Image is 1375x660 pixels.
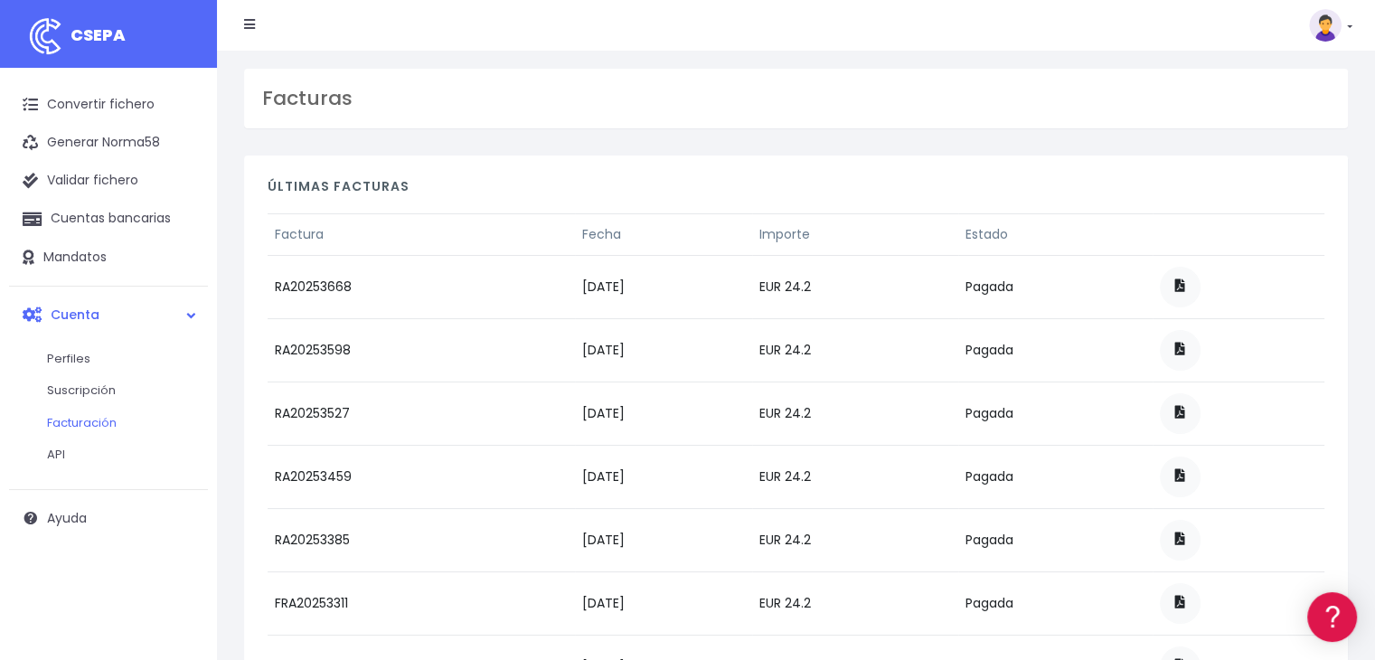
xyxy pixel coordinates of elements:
th: Estado [958,213,1153,255]
td: [DATE] [575,508,752,571]
h4: Últimas facturas [268,179,1324,203]
td: RA20253598 [268,318,575,382]
div: Programadores [18,434,344,451]
td: Pagada [958,318,1153,382]
td: EUR 24.2 [752,445,958,508]
td: Pagada [958,571,1153,635]
span: Ayuda [47,509,87,527]
th: Fecha [575,213,752,255]
a: Validar fichero [9,162,208,200]
td: EUR 24.2 [752,318,958,382]
span: CSEPA [71,24,126,46]
div: Información general [18,126,344,143]
button: Contáctanos [18,484,344,515]
a: Problemas habituales [18,257,344,285]
a: POWERED BY ENCHANT [249,521,348,538]
td: Pagada [958,255,1153,318]
td: RA20253459 [268,445,575,508]
span: Cuenta [51,305,99,323]
td: RA20253668 [268,255,575,318]
td: [DATE] [575,382,752,445]
td: Pagada [958,445,1153,508]
td: [DATE] [575,445,752,508]
a: Perfiles [29,343,208,375]
h3: Facturas [262,87,1330,110]
td: FRA20253311 [268,571,575,635]
a: Formatos [18,229,344,257]
a: Convertir fichero [9,86,208,124]
a: Mandatos [9,239,208,277]
div: Facturación [18,359,344,376]
a: Ayuda [9,499,208,537]
a: API [29,438,208,471]
td: EUR 24.2 [752,382,958,445]
th: Importe [752,213,958,255]
a: API [18,462,344,490]
td: [DATE] [575,318,752,382]
a: Facturación [29,407,208,439]
img: logo [23,14,68,59]
td: RA20253527 [268,382,575,445]
td: [DATE] [575,255,752,318]
a: Cuenta [9,296,208,334]
a: Videotutoriales [18,285,344,313]
th: Factura [268,213,575,255]
img: profile [1309,9,1342,42]
a: Suscripción [29,374,208,407]
div: Convertir ficheros [18,200,344,217]
a: Generar Norma58 [9,124,208,162]
td: Pagada [958,508,1153,571]
td: EUR 24.2 [752,508,958,571]
td: [DATE] [575,571,752,635]
td: Pagada [958,382,1153,445]
a: General [18,388,344,416]
a: Información general [18,154,344,182]
a: Perfiles de empresas [18,313,344,341]
td: EUR 24.2 [752,571,958,635]
td: RA20253385 [268,508,575,571]
td: EUR 24.2 [752,255,958,318]
a: Cuentas bancarias [9,200,208,238]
